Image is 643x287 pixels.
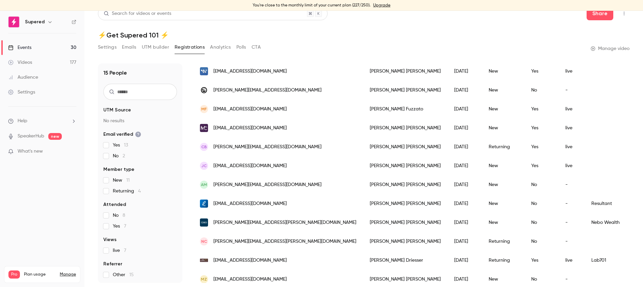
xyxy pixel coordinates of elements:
div: - [559,194,585,213]
div: - [559,81,585,100]
div: Returning [482,251,524,270]
span: New [113,177,130,184]
img: gmo.com [200,218,208,227]
span: MZ [201,276,207,282]
div: [PERSON_NAME] Driesser [363,251,447,270]
div: [PERSON_NAME] [PERSON_NAME] [363,156,447,175]
span: Other [113,271,134,278]
div: [DATE] [447,232,482,251]
div: live [559,156,585,175]
span: Yes [113,223,126,230]
a: Upgrade [373,3,390,8]
span: Help [18,118,27,125]
img: lab701.nl [200,256,208,264]
li: help-dropdown-opener [8,118,76,125]
a: Manage [60,272,76,277]
div: [DATE] [447,100,482,119]
span: new [48,133,62,140]
div: Yes [524,251,559,270]
span: 13 [124,143,128,148]
div: Videos [8,59,32,66]
span: NC [201,238,207,244]
img: crewhu.com [200,86,208,94]
div: No [524,232,559,251]
span: JC [201,163,207,169]
span: Views [103,236,117,243]
div: Returning [482,137,524,156]
div: New [482,156,524,175]
div: live [559,100,585,119]
span: [PERSON_NAME][EMAIL_ADDRESS][DOMAIN_NAME] [213,181,321,188]
span: Referrer [103,261,122,267]
div: New [482,175,524,194]
span: 11 [126,178,130,183]
span: [PERSON_NAME][EMAIL_ADDRESS][DOMAIN_NAME] [213,143,321,151]
span: Plan usage [24,272,56,277]
span: No [113,153,125,159]
div: [DATE] [447,137,482,156]
div: [DATE] [447,81,482,100]
div: Settings [8,89,35,96]
span: 15 [129,272,134,277]
div: [PERSON_NAME] [PERSON_NAME] [363,232,447,251]
div: [PERSON_NAME] [PERSON_NAME] [363,137,447,156]
section: facet-groups [103,107,177,278]
span: [EMAIL_ADDRESS][DOMAIN_NAME] [213,257,287,264]
span: What's new [18,148,43,155]
div: New [482,100,524,119]
button: UTM builder [142,42,169,53]
a: SpeakerHub [18,133,44,140]
h1: 15 People [103,69,127,77]
div: [DATE] [447,213,482,232]
span: Member type [103,166,134,173]
span: Attended [103,201,126,208]
span: [EMAIL_ADDRESS][DOMAIN_NAME] [213,276,287,283]
span: UTM Source [103,107,131,113]
iframe: Noticeable Trigger [68,149,76,155]
div: [PERSON_NAME] [PERSON_NAME] [363,81,447,100]
div: Returning [482,232,524,251]
div: Lab701 [585,251,633,270]
button: Registrations [175,42,205,53]
button: CTA [252,42,261,53]
div: [DATE] [447,156,482,175]
h1: ⚡️Get Supered 101 ⚡️ [98,31,629,39]
div: [PERSON_NAME] [PERSON_NAME] [363,175,447,194]
div: [DATE] [447,194,482,213]
div: live [559,137,585,156]
button: Polls [236,42,246,53]
div: New [482,213,524,232]
div: - [559,232,585,251]
span: live [113,247,126,254]
span: No [113,212,125,219]
button: Emails [122,42,136,53]
span: [EMAIL_ADDRESS][DOMAIN_NAME] [213,125,287,132]
button: Settings [98,42,117,53]
button: Share [587,7,613,20]
div: No [524,175,559,194]
div: [PERSON_NAME] [PERSON_NAME] [363,213,447,232]
div: Yes [524,62,559,81]
span: Email verified [103,131,141,138]
div: No [524,194,559,213]
span: 8 [123,213,125,218]
div: Audience [8,74,38,81]
span: 4 [138,189,141,193]
div: [PERSON_NAME] [PERSON_NAME] [363,119,447,137]
div: - [559,175,585,194]
div: Nebo Wealth [585,213,633,232]
div: [PERSON_NAME] Fuzzato [363,100,447,119]
div: [PERSON_NAME] [PERSON_NAME] [363,194,447,213]
img: boundify.io [200,67,208,75]
div: No [524,213,559,232]
span: [EMAIL_ADDRESS][DOMAIN_NAME] [213,106,287,113]
div: Yes [524,156,559,175]
div: Yes [524,137,559,156]
img: Supered [8,17,19,27]
div: Resultant [585,194,633,213]
div: New [482,119,524,137]
button: Analytics [210,42,231,53]
span: Yes [113,142,128,149]
div: live [559,119,585,137]
div: [DATE] [447,119,482,137]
